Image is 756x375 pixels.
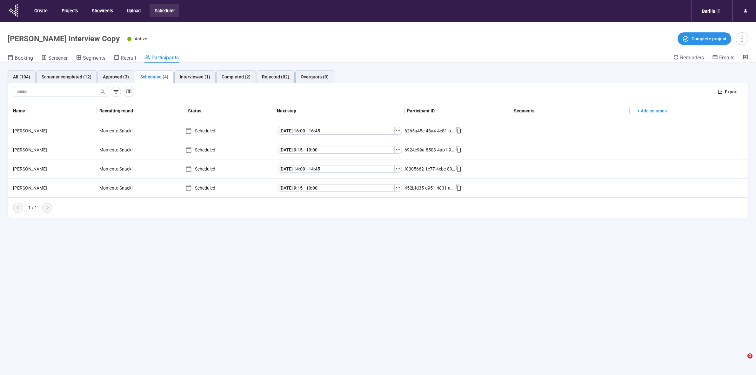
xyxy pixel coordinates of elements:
[301,73,329,80] div: Overquota (0)
[42,203,52,213] button: right
[632,106,672,116] button: + Add columns
[734,353,750,369] iframe: Intercom live chat
[713,87,743,97] button: exportExport
[45,205,50,210] span: right
[637,107,667,114] span: + Add columns
[97,101,186,121] th: Recruiting round
[41,54,68,63] a: Screener
[13,73,30,80] div: All (104)
[144,54,179,63] a: Participants
[277,165,395,173] button: [DATE] 14:00 - 14:45
[15,55,33,61] span: Booking
[151,55,179,61] span: Participants
[405,127,455,134] div: 6265a45c-48a4-4c81-b35e-9db4f4e418f5
[394,165,402,173] button: ellipsis
[97,182,144,194] div: Momento Snack!
[511,101,630,121] th: Segments
[57,4,82,17] button: Projects
[48,55,68,61] span: Screener
[13,203,23,213] button: left
[16,205,21,210] span: left
[405,101,511,121] th: Participant ID
[279,165,320,172] span: [DATE] 14:00 - 14:45
[719,55,734,61] span: Emails
[396,185,401,190] span: ellipsis
[10,127,97,134] div: [PERSON_NAME]
[279,146,318,153] span: [DATE] 9:15 - 10:00
[185,127,274,134] div: Scheduled
[274,101,405,121] th: Next step
[121,55,136,61] span: Recruit
[97,125,144,137] div: Momento Snack!
[718,90,722,94] span: export
[103,73,129,80] div: Approved (3)
[405,146,455,153] div: 6924c99a-8503-4ab1-963b-5e47a8335345
[29,4,52,17] button: Create
[396,128,401,133] span: ellipsis
[405,184,455,191] div: 452bfd35-d951-4831-a5fa-f52e4632336d
[76,54,105,63] a: Segments
[396,147,401,152] span: ellipsis
[396,166,401,171] span: ellipsis
[150,4,179,17] button: Scheduler
[140,73,168,80] div: Scheduled (4)
[692,35,726,42] span: Complete project
[100,89,105,94] span: search
[673,54,704,62] a: Reminders
[277,184,395,192] button: [DATE] 9:15 - 10:00
[10,146,97,153] div: [PERSON_NAME]
[698,5,724,17] div: Barilla IT
[28,204,37,211] div: 1 / 1
[279,127,320,134] span: [DATE] 16:00 - 16:45
[279,184,318,191] span: [DATE] 9:15 - 10:00
[185,165,274,172] div: Scheduled
[394,127,402,135] button: ellipsis
[122,4,145,17] button: Upload
[87,4,117,17] button: Showreels
[185,101,274,121] th: Status
[678,32,731,45] button: Complete project
[114,54,136,63] a: Recruit
[98,87,108,97] button: search
[42,73,91,80] div: Screener completed (12)
[277,127,395,135] button: [DATE] 16:00 - 16:45
[738,34,746,43] span: more
[10,165,97,172] div: [PERSON_NAME]
[135,36,147,41] span: Active
[97,163,144,175] div: Momento Snack!
[394,146,402,154] button: ellipsis
[712,54,734,62] a: Emails
[277,146,395,154] button: [DATE] 9:15 - 10:00
[8,34,120,43] h1: [PERSON_NAME] Interview Copy
[222,73,251,80] div: Completed (2)
[394,184,402,192] button: ellipsis
[185,184,274,191] div: Scheduled
[83,55,105,61] span: Segments
[736,32,748,45] button: more
[8,54,33,63] a: Booking
[10,184,97,191] div: [PERSON_NAME]
[725,88,738,95] span: Export
[97,144,144,156] div: Momento Snack!
[180,73,210,80] div: Interviewed (1)
[185,146,274,153] div: Scheduled
[405,165,455,172] div: f0305662-1e77-4cbc-80dd-18a8b4c74a98
[8,101,97,121] th: Name
[680,55,704,61] span: Reminders
[747,353,753,358] span: 2
[262,73,289,80] div: Rejected (82)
